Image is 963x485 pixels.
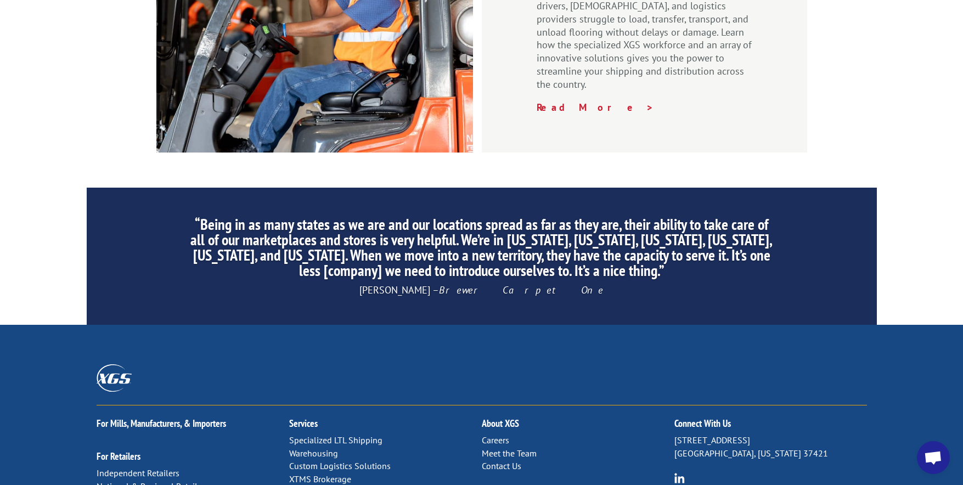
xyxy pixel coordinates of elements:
[289,417,318,430] a: Services
[482,435,509,445] a: Careers
[289,448,338,459] a: Warehousing
[97,450,140,463] a: For Retailers
[97,364,132,391] img: XGS_Logos_ALL_2024_All_White
[289,473,351,484] a: XTMS Brokerage
[537,101,654,114] a: Read More >
[189,217,773,284] h2: “Being in as many states as we are and our locations spread as far as they are, their ability to ...
[674,473,685,483] img: group-6
[482,417,519,430] a: About XGS
[674,419,867,434] h2: Connect With Us
[97,467,179,478] a: Independent Retailers
[439,284,604,296] em: Brewer Carpet One
[97,417,226,430] a: For Mills, Manufacturers, & Importers
[917,441,950,474] a: Open chat
[674,434,867,460] p: [STREET_ADDRESS] [GEOGRAPHIC_DATA], [US_STATE] 37421
[482,460,521,471] a: Contact Us
[482,448,537,459] a: Meet the Team
[359,284,604,296] span: [PERSON_NAME] –
[289,460,391,471] a: Custom Logistics Solutions
[289,435,382,445] a: Specialized LTL Shipping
